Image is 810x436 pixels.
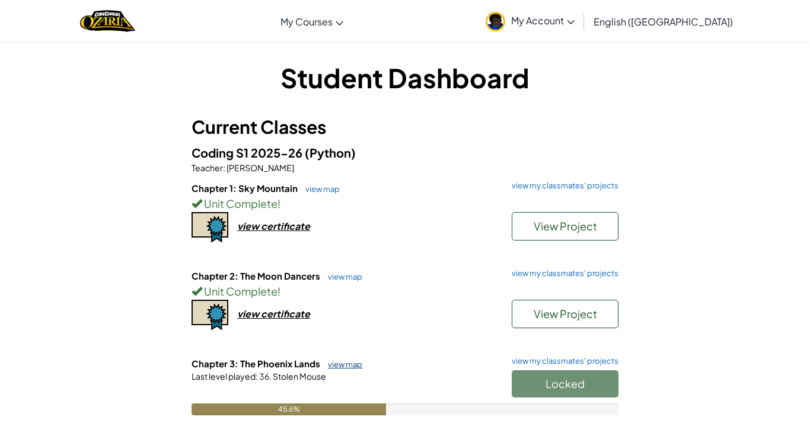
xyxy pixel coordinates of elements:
[480,2,581,40] a: My Account
[506,182,618,190] a: view my classmates' projects
[223,162,225,173] span: :
[511,14,575,27] span: My Account
[534,219,597,233] span: View Project
[237,307,310,320] div: view certificate
[506,357,618,365] a: view my classmates' projects
[278,197,280,210] span: !
[512,212,618,241] button: View Project
[486,12,505,31] img: avatar
[192,212,228,243] img: certificate-icon.png
[534,307,597,320] span: View Project
[278,284,280,298] span: !
[256,371,258,381] span: :
[322,272,362,281] a: view map
[275,5,349,37] a: My Courses
[588,5,739,37] a: English ([GEOGRAPHIC_DATA])
[192,162,223,173] span: Teacher
[80,9,135,33] a: Ozaria by CodeCombat logo
[192,307,310,320] a: view certificate
[512,300,618,328] button: View Project
[192,371,256,381] span: Last level played
[192,270,322,281] span: Chapter 2: The Moon Dancers
[322,360,362,369] a: view map
[192,403,386,415] div: 45.6%
[594,15,733,28] span: English ([GEOGRAPHIC_DATA])
[280,15,333,28] span: My Courses
[192,220,310,232] a: view certificate
[80,9,135,33] img: Home
[192,300,228,331] img: certificate-icon.png
[202,197,278,210] span: Unit Complete
[237,220,310,232] div: view certificate
[258,371,272,381] span: 36.
[202,284,278,298] span: Unit Complete
[192,182,299,194] span: Chapter 1: Sky Mountain
[192,114,618,140] h3: Current Classes
[192,145,305,160] span: Coding S1 2025-26
[272,371,326,381] span: Stolen Mouse
[192,358,322,369] span: Chapter 3: The Phoenix Lands
[192,59,618,96] h1: Student Dashboard
[506,270,618,277] a: view my classmates' projects
[225,162,294,173] span: [PERSON_NAME]
[305,145,356,160] span: (Python)
[299,184,340,194] a: view map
